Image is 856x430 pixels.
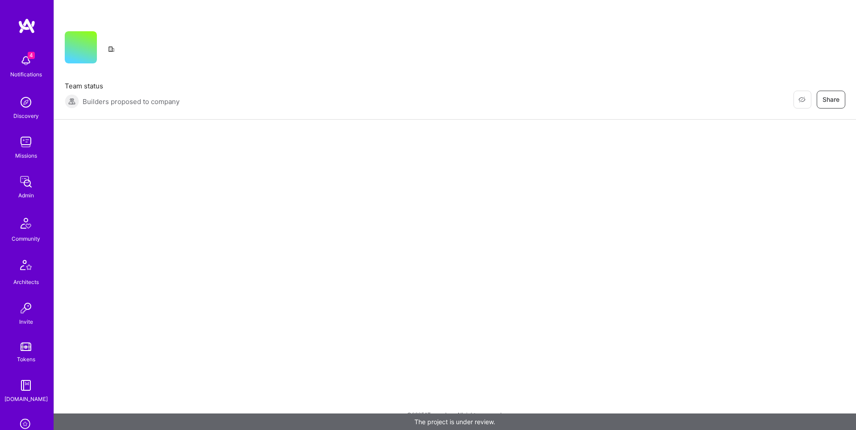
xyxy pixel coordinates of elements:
[12,234,40,243] div: Community
[798,96,806,103] i: icon EyeClosed
[19,317,33,326] div: Invite
[65,81,180,91] span: Team status
[17,299,35,317] img: Invite
[10,70,42,79] div: Notifications
[17,133,35,151] img: teamwork
[17,376,35,394] img: guide book
[108,46,115,53] i: icon CompanyGray
[17,355,35,364] div: Tokens
[18,191,34,200] div: Admin
[817,91,845,109] button: Share
[83,97,180,106] span: Builders proposed to company
[13,277,39,287] div: Architects
[17,52,35,70] img: bell
[28,52,35,59] span: 4
[54,413,856,430] div: The project is under review.
[17,173,35,191] img: admin teamwork
[15,256,37,277] img: Architects
[15,151,37,160] div: Missions
[15,213,37,234] img: Community
[17,93,35,111] img: discovery
[18,18,36,34] img: logo
[65,94,79,109] img: Builders proposed to company
[21,342,31,351] img: tokens
[13,111,39,121] div: Discovery
[823,95,839,104] span: Share
[4,394,48,404] div: [DOMAIN_NAME]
